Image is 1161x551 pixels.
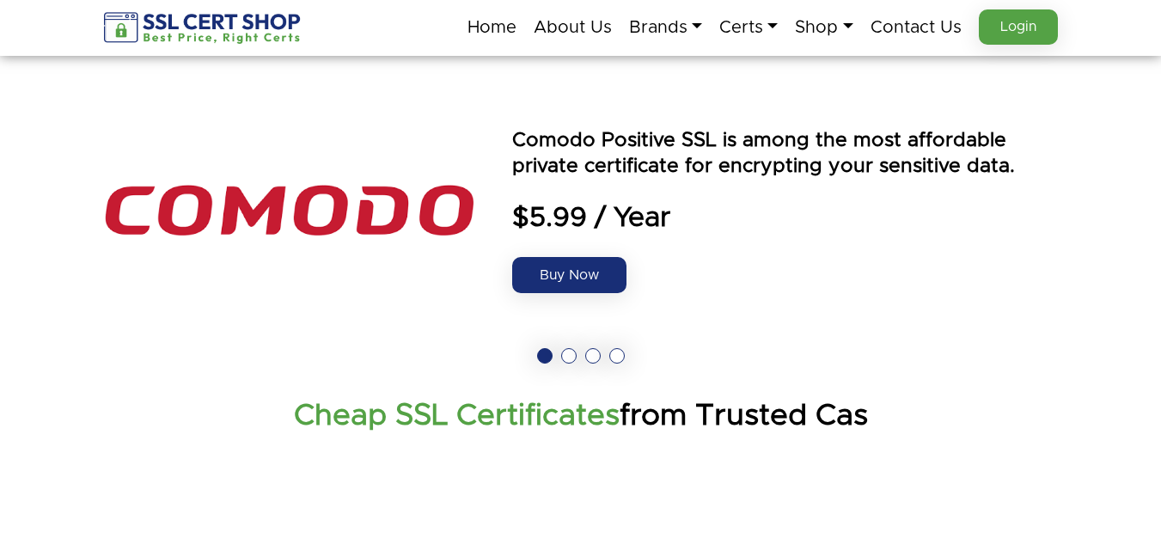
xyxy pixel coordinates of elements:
a: Contact Us [871,9,962,46]
p: Comodo Positive SSL is among the most affordable private certificate for encrypting your sensitiv... [512,128,1058,180]
a: Login [979,9,1058,45]
a: Home [467,9,516,46]
img: the positive ssl logo is shown above an orange and blue text that says power by seo [104,82,474,340]
a: About Us [534,9,612,46]
a: Certs [719,9,778,46]
span: $5.99 / Year [512,201,1058,236]
a: Buy Now [512,257,626,293]
strong: Cheap SSL Certificates [294,401,620,431]
img: sslcertshop-logo [104,12,302,44]
a: Brands [629,9,702,46]
a: Shop [795,9,852,46]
